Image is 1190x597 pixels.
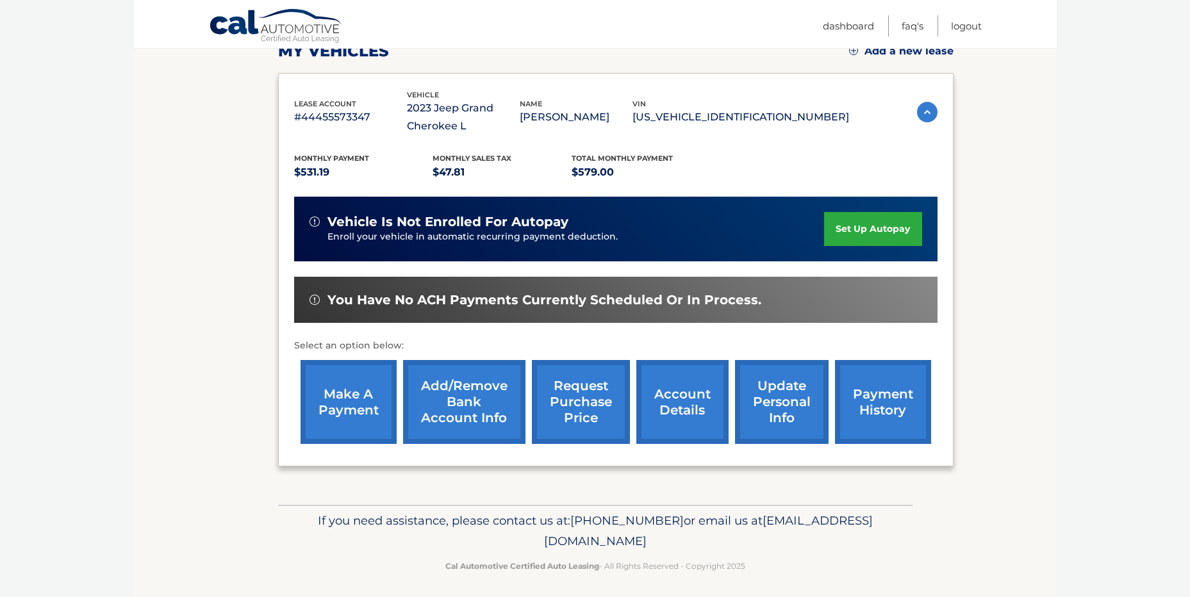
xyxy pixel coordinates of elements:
[310,217,320,227] img: alert-white.svg
[824,212,921,246] a: set up autopay
[902,15,923,37] a: FAQ's
[520,108,632,126] p: [PERSON_NAME]
[294,154,369,163] span: Monthly Payment
[849,45,954,58] a: Add a new lease
[632,108,849,126] p: [US_VEHICLE_IDENTIFICATION_NUMBER]
[570,513,684,528] span: [PHONE_NUMBER]
[433,154,511,163] span: Monthly sales Tax
[849,46,858,55] img: add.svg
[327,292,761,308] span: You have no ACH payments currently scheduled or in process.
[917,102,938,122] img: accordion-active.svg
[407,99,520,135] p: 2023 Jeep Grand Cherokee L
[278,42,389,61] h2: my vehicles
[294,99,356,108] span: lease account
[294,338,938,354] p: Select an option below:
[735,360,829,444] a: update personal info
[572,154,673,163] span: Total Monthly Payment
[636,360,729,444] a: account details
[823,15,874,37] a: Dashboard
[286,511,904,552] p: If you need assistance, please contact us at: or email us at
[294,108,407,126] p: #44455573347
[310,295,320,305] img: alert-white.svg
[294,163,433,181] p: $531.19
[407,90,439,99] span: vehicle
[286,559,904,573] p: - All Rights Reserved - Copyright 2025
[572,163,711,181] p: $579.00
[544,513,873,548] span: [EMAIL_ADDRESS][DOMAIN_NAME]
[532,360,630,444] a: request purchase price
[520,99,542,108] span: name
[433,163,572,181] p: $47.81
[301,360,397,444] a: make a payment
[445,561,599,571] strong: Cal Automotive Certified Auto Leasing
[209,8,343,45] a: Cal Automotive
[951,15,982,37] a: Logout
[403,360,525,444] a: Add/Remove bank account info
[632,99,646,108] span: vin
[327,214,568,230] span: vehicle is not enrolled for autopay
[835,360,931,444] a: payment history
[327,230,825,244] p: Enroll your vehicle in automatic recurring payment deduction.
